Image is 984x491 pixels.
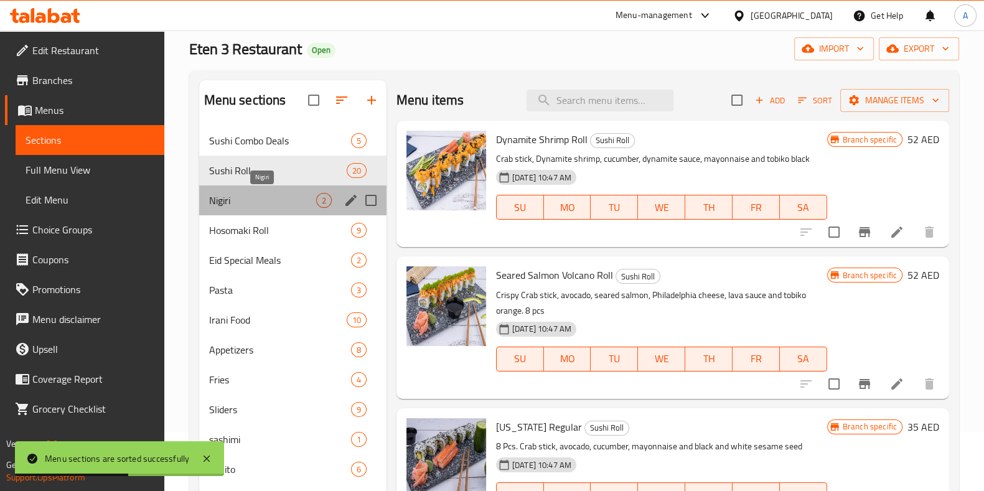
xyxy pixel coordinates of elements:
a: Edit menu item [889,376,904,391]
span: Edit Restaurant [32,43,154,58]
span: Select all sections [301,87,327,113]
span: Seared Salmon Volcano Roll [496,266,613,284]
span: Eid Special Meals [209,253,351,268]
span: 20 [347,165,366,177]
span: [DATE] 10:47 AM [507,172,576,184]
img: Seared Salmon Volcano Roll [406,266,486,346]
a: Full Menu View [16,155,164,185]
div: items [351,372,367,387]
span: Appetizers [209,342,351,357]
button: export [879,37,959,60]
span: A [963,9,968,22]
a: Grocery Checklist [5,394,164,424]
div: items [351,283,367,297]
span: 5 [352,135,366,147]
div: Hosomaki Roll [209,223,351,238]
span: Promotions [32,282,154,297]
button: edit [342,191,360,210]
span: Grocery Checklist [32,401,154,416]
span: Edit Menu [26,192,154,207]
h6: 52 AED [907,131,939,148]
span: [US_STATE] Regular [496,418,582,436]
button: FR [733,347,780,372]
span: Menus [35,103,154,118]
button: FR [733,195,780,220]
span: Add [753,93,787,108]
button: SA [780,195,827,220]
div: items [347,312,367,327]
span: Dynamite Shrimp Roll [496,130,588,149]
button: WE [638,347,685,372]
span: Sort [798,93,832,108]
span: Select section [724,87,750,113]
span: export [889,41,949,57]
div: sashimi [209,432,351,447]
p: Crab stick, Dynamite shrimp, cucumber, dynamite sauce, mayonnaise and tobiko black [496,151,827,167]
div: Mojito6 [199,454,387,484]
div: Menu sections are sorted successfully [45,452,189,465]
div: items [347,163,367,178]
span: 9 [352,404,366,416]
p: 8 Pcs. Crab stick, avocado, cucumber, mayonnaise and black and white sesame seed [496,439,827,454]
button: Manage items [840,89,949,112]
div: items [351,253,367,268]
div: Sushi Combo Deals5 [199,126,387,156]
button: SU [496,347,544,372]
div: Sushi Roll [209,163,347,178]
span: Branch specific [838,269,902,281]
a: Support.OpsPlatform [6,469,85,485]
span: SA [785,350,822,368]
span: Select to update [821,219,847,245]
span: Sushi Roll [616,269,660,284]
div: items [351,223,367,238]
span: Sort items [790,91,840,110]
button: Branch-specific-item [850,217,879,247]
a: Menu disclaimer [5,304,164,334]
div: items [316,193,332,208]
span: Menu disclaimer [32,312,154,327]
span: Mojito [209,462,351,477]
span: FR [738,199,775,217]
div: Fries [209,372,351,387]
button: Add section [357,85,387,115]
button: SA [780,347,827,372]
a: Branches [5,65,164,95]
span: Sushi Combo Deals [209,133,351,148]
span: Branches [32,73,154,88]
div: sashimi1 [199,424,387,454]
div: items [351,342,367,357]
span: Sections [26,133,154,147]
span: 3 [352,284,366,296]
span: Sort sections [327,85,357,115]
span: Sliders [209,402,351,417]
span: Add item [750,91,790,110]
span: Sushi Roll [585,421,629,435]
button: TU [591,347,638,372]
span: WE [643,350,680,368]
h6: 35 AED [907,418,939,436]
div: [GEOGRAPHIC_DATA] [751,9,833,22]
span: Open [307,45,335,55]
span: 2 [317,195,331,207]
span: Branch specific [838,421,902,433]
span: TH [690,199,728,217]
div: Fries4 [199,365,387,395]
span: SA [785,199,822,217]
button: TU [591,195,638,220]
input: search [527,90,673,111]
div: items [351,402,367,417]
button: MO [544,347,591,372]
span: import [804,41,864,57]
img: Dynamite Shrimp Roll [406,131,486,210]
span: [DATE] 10:47 AM [507,459,576,471]
a: Edit menu item [889,225,904,240]
span: 2 [352,255,366,266]
h2: Menu sections [204,91,286,110]
a: Sections [16,125,164,155]
button: TH [685,195,733,220]
a: Promotions [5,274,164,304]
div: Sliders9 [199,395,387,424]
span: Upsell [32,342,154,357]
